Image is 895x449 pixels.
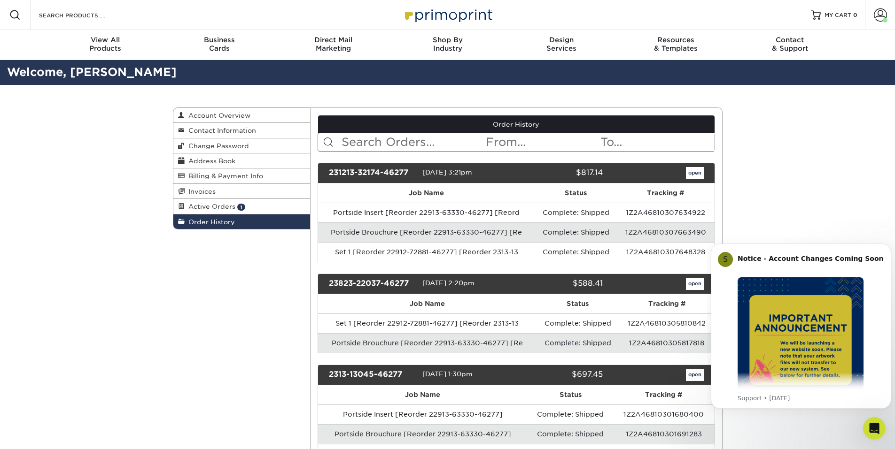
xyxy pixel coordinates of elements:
[535,183,617,203] th: Status
[322,369,422,381] div: 2313-13045-46277
[48,30,163,60] a: View AllProducts
[185,127,256,134] span: Contact Information
[318,242,535,262] td: Set 1 [Reorder 22912-72881-46277] [Reorder 2313-13
[185,188,216,195] span: Invoices
[173,138,311,153] a: Change Password
[48,36,163,44] span: View All
[276,30,390,60] a: Direct MailMarketing
[825,11,851,19] span: MY CART
[341,133,485,151] input: Search Orders...
[537,294,619,313] th: Status
[422,370,473,378] span: [DATE] 1:30pm
[613,424,714,444] td: 1Z2A46810301691283
[185,218,235,226] span: Order History
[686,278,704,290] a: open
[617,242,714,262] td: 1Z2A46810307648328
[619,30,733,60] a: Resources& Templates
[276,36,390,44] span: Direct Mail
[535,222,617,242] td: Complete: Shipped
[863,417,886,440] iframe: Intercom live chat
[318,424,528,444] td: Portside Brouchure [Reorder 22913-63330-46277]
[237,204,245,211] span: 1
[390,36,505,53] div: Industry
[535,242,617,262] td: Complete: Shipped
[173,123,311,138] a: Contact Information
[422,168,472,176] span: [DATE] 3:21pm
[390,30,505,60] a: Shop ByIndustry
[599,133,714,151] input: To...
[185,172,263,180] span: Billing & Payment Info
[509,369,610,381] div: $697.45
[318,183,535,203] th: Job Name
[619,333,714,353] td: 1Z2A46810305817818
[38,9,130,21] input: SEARCH PRODUCTS.....
[617,183,714,203] th: Tracking #
[173,199,311,214] a: Active Orders 1
[422,279,475,287] span: [DATE] 2:20pm
[528,404,613,424] td: Complete: Shipped
[173,184,311,199] a: Invoices
[318,294,537,313] th: Job Name
[2,420,80,446] iframe: Google Customer Reviews
[185,142,249,150] span: Change Password
[619,36,733,44] span: Resources
[733,36,847,44] span: Contact
[613,385,714,404] th: Tracking #
[185,112,250,119] span: Account Overview
[318,404,528,424] td: Portside Insert [Reorder 22913-63330-46277]
[162,36,276,44] span: Business
[162,36,276,53] div: Cards
[318,313,537,333] td: Set 1 [Reorder 22912-72881-46277] [Reorder 2313-13
[318,222,535,242] td: Portside Brouchure [Reorder 22913-63330-46277] [Re
[537,333,619,353] td: Complete: Shipped
[617,203,714,222] td: 1Z2A46810307634922
[485,133,599,151] input: From...
[509,167,610,179] div: $817.14
[185,203,235,210] span: Active Orders
[173,214,311,229] a: Order History
[686,369,704,381] a: open
[707,229,895,424] iframe: Intercom notifications message
[505,30,619,60] a: DesignServices
[619,313,714,333] td: 1Z2A46810305810842
[528,424,613,444] td: Complete: Shipped
[322,278,422,290] div: 23823-22037-46277
[318,385,528,404] th: Job Name
[173,168,311,183] a: Billing & Payment Info
[48,36,163,53] div: Products
[276,36,390,53] div: Marketing
[619,36,733,53] div: & Templates
[162,30,276,60] a: BusinessCards
[686,167,704,179] a: open
[733,30,847,60] a: Contact& Support
[509,278,610,290] div: $588.41
[401,5,495,25] img: Primoprint
[505,36,619,53] div: Services
[505,36,619,44] span: Design
[853,12,857,18] span: 0
[619,294,714,313] th: Tracking #
[617,222,714,242] td: 1Z2A46810307663490
[173,108,311,123] a: Account Overview
[318,333,537,353] td: Portside Brouchure [Reorder 22913-63330-46277] [Re
[613,404,714,424] td: 1Z2A46810301680400
[185,157,235,165] span: Address Book
[318,203,535,222] td: Portside Insert [Reorder 22913-63330-46277] [Reord
[528,385,613,404] th: Status
[318,115,715,133] a: Order History
[322,167,422,179] div: 231213-32174-46277
[537,313,619,333] td: Complete: Shipped
[390,36,505,44] span: Shop By
[173,153,311,168] a: Address Book
[535,203,617,222] td: Complete: Shipped
[733,36,847,53] div: & Support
